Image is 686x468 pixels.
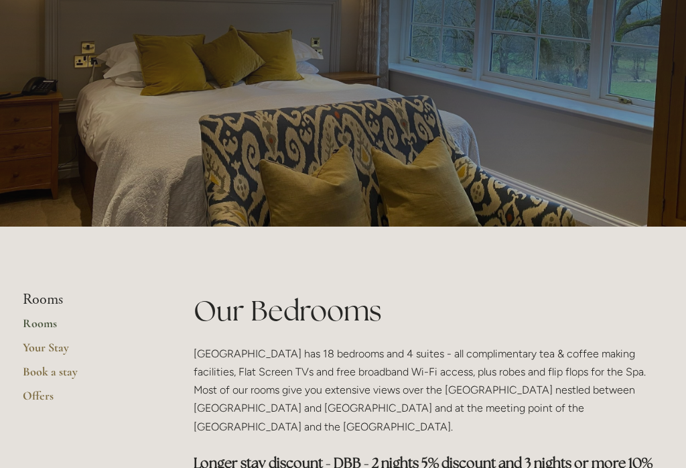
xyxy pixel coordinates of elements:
[194,345,663,436] p: [GEOGRAPHIC_DATA] has 18 bedrooms and 4 suites - all complimentary tea & coffee making facilities...
[23,364,151,388] a: Book a stay
[194,291,663,331] h1: Our Bedrooms
[23,316,151,340] a: Rooms
[23,291,151,308] li: Rooms
[23,388,151,412] a: Offers
[23,340,151,364] a: Your Stay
